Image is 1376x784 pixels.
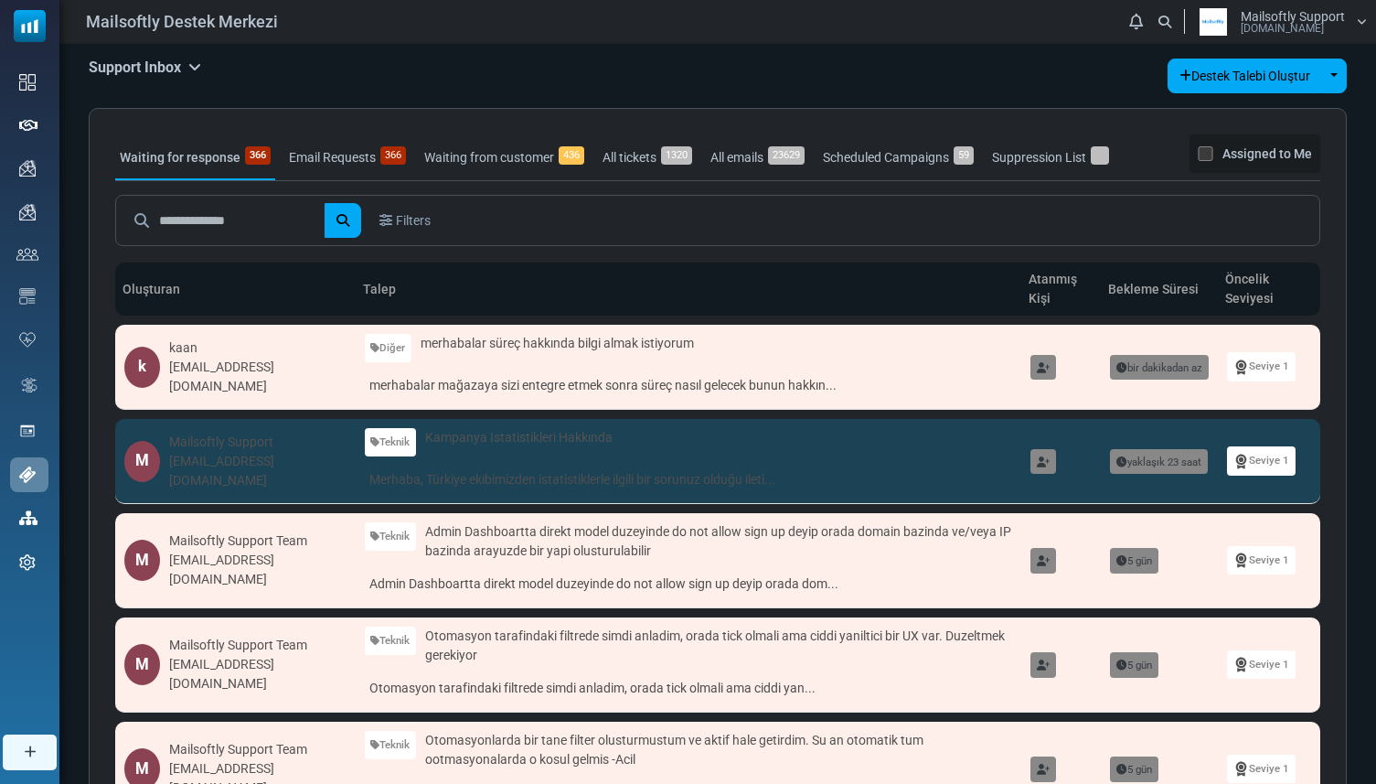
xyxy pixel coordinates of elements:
[365,674,1012,703] a: Otomasyon tarafindaki filtrede simdi anladim, orada tick olmali ama ciddi yan...
[425,522,1012,561] span: Admin Dashboartta direkt model duzeyinde do not allow sign up deyip orada domain bazinda ve/veya ...
[1241,10,1345,23] span: Mailsoftly Support
[365,334,412,362] a: Diğer
[661,146,692,165] span: 1320
[19,467,36,483] img: support-icon-active.svg
[706,134,809,180] a: All emails23629
[169,740,346,759] div: Mailsoftly Support Team
[380,146,406,165] span: 366
[1110,449,1208,475] span: yaklaşık 23 saat
[1168,59,1322,93] a: Destek Talebi Oluştur
[169,532,346,551] div: Mailsoftly Support Team
[19,74,36,91] img: dashboard-icon.svg
[124,644,160,685] div: M
[19,375,39,396] img: workflow.svg
[365,522,417,551] a: Teknik
[1101,263,1218,316] th: Bekleme Süresi
[1222,143,1312,165] label: Assigned to Me
[1227,546,1296,575] a: Seviye 1
[169,636,346,655] div: Mailsoftly Support Team
[987,134,1114,180] a: Suppression List
[1227,755,1296,783] a: Seviye 1
[124,347,160,388] div: k
[365,371,1012,400] a: merhabalar mağazaya sizi entegre etmek sonra süreç nasıl gelecek bunun hakkın...
[365,428,417,456] a: Teknik
[1110,548,1158,574] span: 5 gün
[421,334,694,353] span: merhabalar süreç hakkında bilgi almak istiyorum
[1190,8,1236,36] img: User Logo
[1227,446,1296,475] a: Seviye 1
[365,570,1012,598] a: Admin Dashboartta direkt model duzeyinde do not allow sign up deyip orada dom...
[169,358,346,396] div: [EMAIL_ADDRESS][DOMAIN_NAME]
[425,627,1012,665] span: Otomasyon tarafindaki filtrede simdi anladim, orada tick olmali ama ciddi yaniltici bir UX var. D...
[1218,263,1320,316] th: Öncelik Seviyesi
[1021,263,1101,316] th: Atanmış Kişi
[89,59,201,76] h5: Support Inbox
[19,554,36,571] img: settings-icon.svg
[115,263,356,316] th: Oluşturan
[169,551,346,589] div: [EMAIL_ADDRESS][DOMAIN_NAME]
[245,146,271,165] span: 366
[768,146,805,165] span: 23629
[284,134,411,180] a: Email Requests366
[365,627,417,655] a: Teknik
[115,134,275,180] a: Waiting for response366
[1110,355,1209,381] span: bir dakikadan az
[86,9,278,34] span: Mailsoftly Destek Merkezi
[169,433,346,452] div: Mailsoftly Support
[124,441,160,482] div: M
[124,540,160,581] div: M
[559,146,584,165] span: 436
[1110,652,1158,678] span: 5 gün
[1241,23,1324,34] span: [DOMAIN_NAME]
[356,263,1021,316] th: Talep
[19,332,36,347] img: domain-health-icon.svg
[169,655,346,693] div: [EMAIL_ADDRESS][DOMAIN_NAME]
[598,134,697,180] a: All tickets1320
[1227,352,1296,381] a: Seviye 1
[169,452,346,490] div: [EMAIL_ADDRESS][DOMAIN_NAME]
[365,731,417,759] a: Teknik
[1190,8,1367,36] a: User Logo Mailsoftly Support [DOMAIN_NAME]
[19,288,36,305] img: email-templates-icon.svg
[1110,757,1158,782] span: 5 gün
[14,10,46,42] img: mailsoftly_icon_blue_white.svg
[420,134,589,180] a: Waiting from customer436
[396,211,431,231] span: Filters
[19,423,36,439] img: landing_pages.svg
[954,146,974,165] span: 59
[19,160,36,177] img: campaigns-icon.png
[19,204,36,220] img: campaigns-icon.png
[818,134,978,180] a: Scheduled Campaigns59
[425,428,613,447] span: Kampanya Istatistikleri Hakkında
[16,248,38,261] img: contacts-icon.svg
[425,731,1012,769] span: Otomasyonlarda bir tane filter olusturmustum ve aktif hale getirdim. Su an otomatik tum ootmasyon...
[169,338,346,358] div: kaan
[1227,650,1296,679] a: Seviye 1
[365,466,1012,494] a: Merhaba, Türkiye ekibimizden istatistiklerle ilgili bir sorunuz olduğu ileti...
